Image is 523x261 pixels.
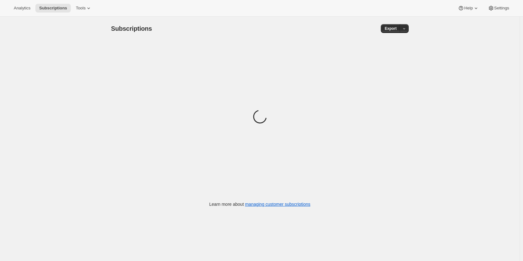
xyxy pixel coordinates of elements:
[111,25,152,32] span: Subscriptions
[10,4,34,13] button: Analytics
[72,4,96,13] button: Tools
[35,4,71,13] button: Subscriptions
[464,6,473,11] span: Help
[76,6,85,11] span: Tools
[381,24,400,33] button: Export
[14,6,30,11] span: Analytics
[454,4,483,13] button: Help
[494,6,509,11] span: Settings
[385,26,396,31] span: Export
[245,202,310,207] a: managing customer subscriptions
[39,6,67,11] span: Subscriptions
[484,4,513,13] button: Settings
[209,201,310,207] p: Learn more about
